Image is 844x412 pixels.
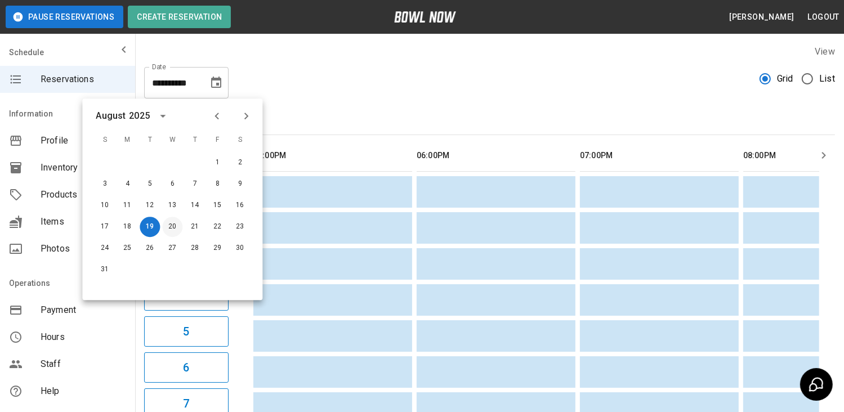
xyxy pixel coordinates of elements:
[162,195,182,216] button: Aug 13, 2025
[207,217,227,237] button: Aug 22, 2025
[162,174,182,194] button: Aug 6, 2025
[205,71,227,94] button: Choose date, selected date is Aug 19, 2025
[41,188,126,201] span: Products
[41,384,126,398] span: Help
[230,238,250,258] button: Aug 30, 2025
[140,174,160,194] button: Aug 5, 2025
[41,357,126,371] span: Staff
[41,215,126,229] span: Items
[41,303,126,317] span: Payment
[140,129,160,151] span: T
[117,217,137,237] button: Aug 18, 2025
[117,129,137,151] span: M
[153,106,172,126] button: calendar view is open, switch to year view
[394,11,456,23] img: logo
[144,108,835,135] div: inventory tabs
[117,238,137,258] button: Aug 25, 2025
[41,161,126,174] span: Inventory
[185,129,205,151] span: T
[230,153,250,173] button: Aug 2, 2025
[207,238,227,258] button: Aug 29, 2025
[417,140,575,172] th: 06:00PM
[207,153,227,173] button: Aug 1, 2025
[207,106,226,126] button: Previous month
[95,217,115,237] button: Aug 17, 2025
[207,129,227,151] span: F
[95,238,115,258] button: Aug 24, 2025
[183,323,189,341] h6: 5
[207,195,227,216] button: Aug 15, 2025
[95,174,115,194] button: Aug 3, 2025
[95,259,115,280] button: Aug 31, 2025
[819,72,835,86] span: List
[183,359,189,377] h6: 6
[725,7,798,28] button: [PERSON_NAME]
[185,195,205,216] button: Aug 14, 2025
[185,174,205,194] button: Aug 7, 2025
[580,140,739,172] th: 07:00PM
[230,217,250,237] button: Aug 23, 2025
[144,316,229,347] button: 5
[253,140,412,172] th: 05:00PM
[41,330,126,344] span: Hours
[117,174,137,194] button: Aug 4, 2025
[230,195,250,216] button: Aug 16, 2025
[815,46,835,57] label: View
[162,129,182,151] span: W
[803,7,844,28] button: Logout
[96,109,126,123] div: August
[41,242,126,256] span: Photos
[144,352,229,383] button: 6
[140,238,160,258] button: Aug 26, 2025
[41,134,126,147] span: Profile
[162,238,182,258] button: Aug 27, 2025
[140,217,160,237] button: Aug 19, 2025
[230,174,250,194] button: Aug 9, 2025
[95,195,115,216] button: Aug 10, 2025
[6,6,123,28] button: Pause Reservations
[140,195,160,216] button: Aug 12, 2025
[95,129,115,151] span: S
[777,72,793,86] span: Grid
[117,195,137,216] button: Aug 11, 2025
[185,238,205,258] button: Aug 28, 2025
[207,174,227,194] button: Aug 8, 2025
[41,73,126,86] span: Reservations
[236,106,256,126] button: Next month
[128,6,231,28] button: Create Reservation
[185,217,205,237] button: Aug 21, 2025
[230,129,250,151] span: S
[162,217,182,237] button: Aug 20, 2025
[129,109,150,123] div: 2025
